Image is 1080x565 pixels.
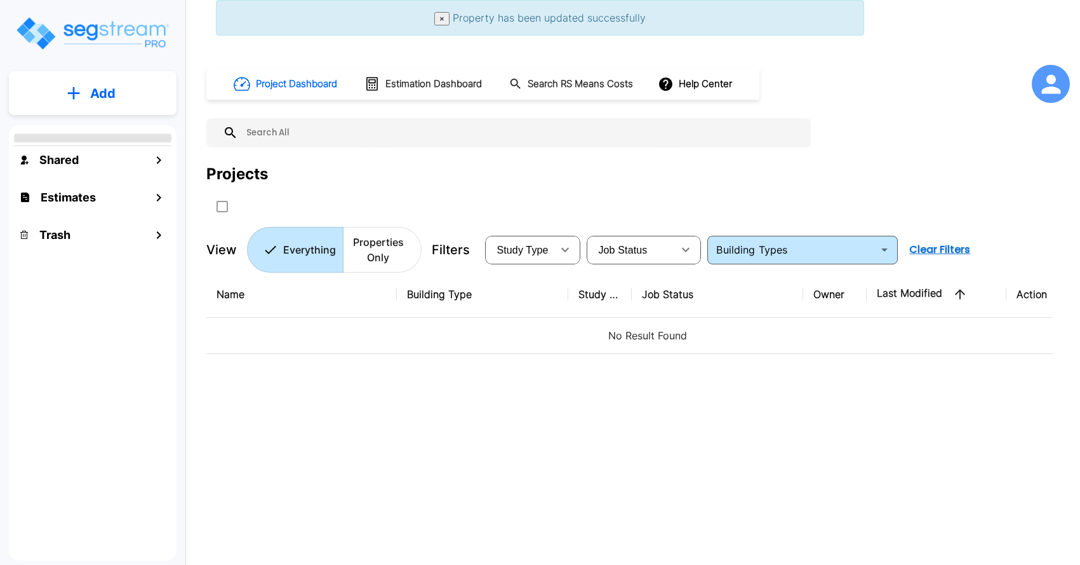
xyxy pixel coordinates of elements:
span: × [439,14,444,24]
p: Add [90,84,116,103]
button: SelectAll [210,194,235,219]
h1: Estimates [41,189,96,206]
div: Platform [247,227,422,273]
button: Everything [247,227,343,273]
button: Clear Filters [904,237,975,262]
th: Study Type [568,271,632,318]
p: Filters [432,240,470,259]
h1: Shared [39,151,79,168]
th: Last Modified [867,271,1006,318]
h1: Estimation Dashboard [385,77,482,92]
th: Job Status [632,271,803,318]
div: Select [488,232,552,268]
span: Job Status [598,245,647,255]
button: Estimation Dashboard [359,71,489,97]
button: Add [9,75,177,112]
h1: Project Dashboard [256,77,337,92]
p: No Result Found [217,328,1079,343]
div: Projects [206,163,268,186]
button: Properties Only [343,227,422,273]
th: Owner [803,271,867,318]
button: Search RS Means Costs [504,72,640,97]
span: Property has been updated successfully [453,11,646,24]
img: Logo [15,15,170,51]
th: Name [206,271,397,318]
p: Everything [283,242,336,257]
h1: Trash [39,226,70,243]
p: View [206,240,237,259]
button: Open [876,241,893,259]
input: Building Types [711,241,873,259]
div: Select [589,232,673,268]
th: Building Type [397,271,568,318]
span: Study Type [497,245,548,255]
input: Search All [238,118,804,147]
button: Project Dashboard [229,70,344,98]
p: Properties Only [350,235,406,265]
h1: Search RS Means Costs [528,77,633,92]
button: Help Center [655,72,737,96]
button: Close [434,12,450,25]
